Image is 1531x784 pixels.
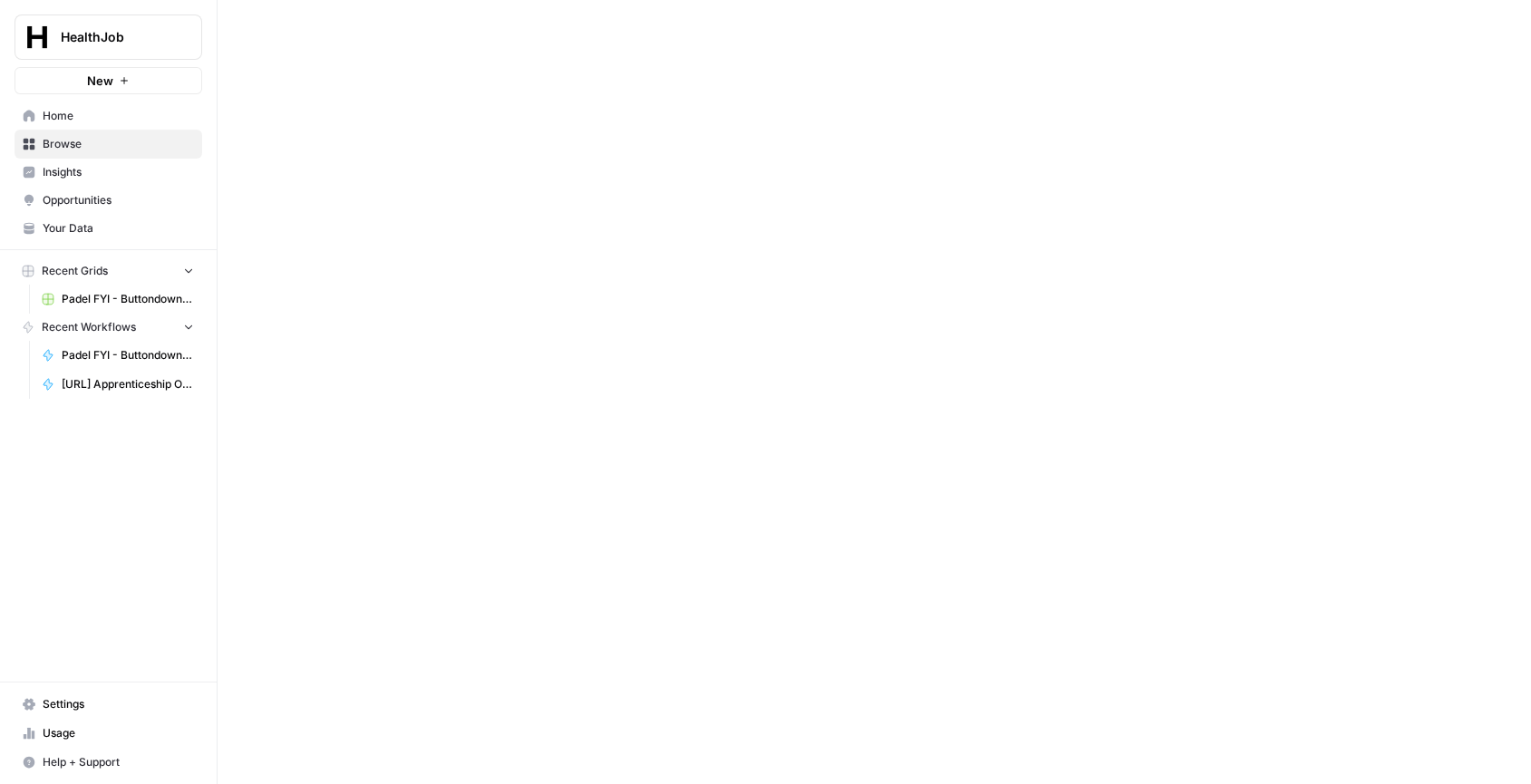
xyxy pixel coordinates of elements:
a: [URL] Apprenticeship Output Rewrite [34,370,202,399]
span: Help + Support [43,754,194,770]
a: Usage [15,719,202,748]
span: Recent Grids [42,263,108,279]
a: Opportunities [15,186,202,215]
span: Insights [43,164,194,180]
button: Help + Support [15,748,202,777]
a: Insights [15,158,202,187]
span: New [87,72,113,90]
button: Recent Grids [15,257,202,285]
a: Padel FYI - Buttondown -Newsletter Generation [34,341,202,370]
span: Recent Workflows [42,319,136,335]
span: Your Data [43,220,194,237]
span: Opportunities [43,192,194,208]
span: Usage [43,725,194,741]
span: Settings [43,696,194,712]
span: [URL] Apprenticeship Output Rewrite [62,376,194,392]
span: HealthJob [61,28,170,46]
button: New [15,67,202,94]
span: Browse [43,136,194,152]
a: Settings [15,690,202,719]
a: Padel FYI - Buttondown -Newsletter Generation Grid [34,285,202,314]
img: HealthJob Logo [21,21,53,53]
a: Home [15,102,202,131]
span: Home [43,108,194,124]
span: Padel FYI - Buttondown -Newsletter Generation Grid [62,291,194,307]
button: Workspace: HealthJob [15,15,202,60]
a: Your Data [15,214,202,243]
a: Browse [15,130,202,159]
button: Recent Workflows [15,314,202,341]
span: Padel FYI - Buttondown -Newsletter Generation [62,347,194,363]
